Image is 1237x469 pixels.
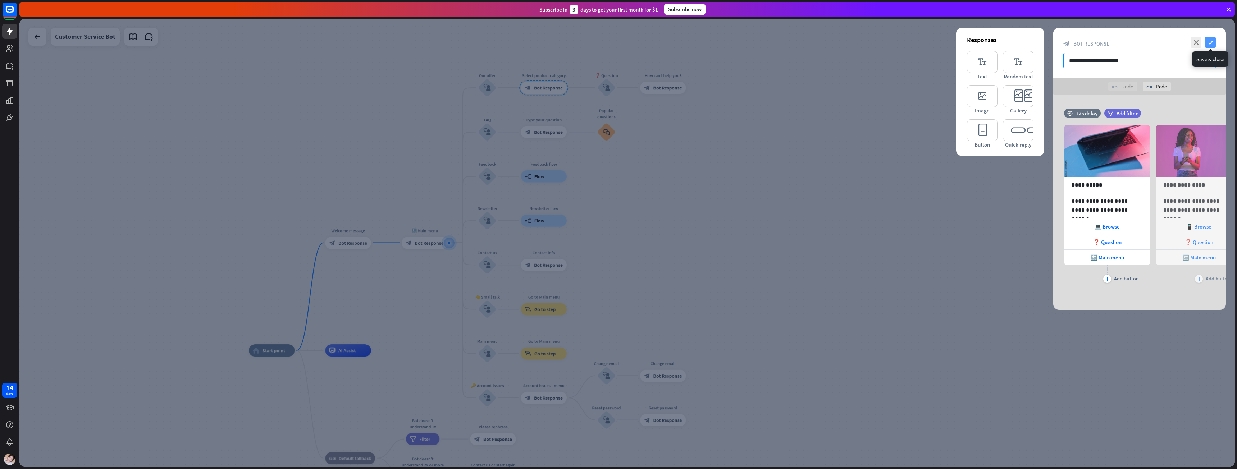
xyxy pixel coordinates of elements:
[1185,239,1213,245] span: ❓ Question
[1073,40,1109,47] span: Bot Response
[1076,110,1097,117] div: +2s delay
[1117,110,1138,117] span: Add filter
[1114,275,1139,282] div: Add button
[1093,239,1122,245] span: ❓ Question
[1063,41,1070,47] i: block_bot_response
[570,5,578,14] div: 3
[1206,275,1231,282] div: Add button
[1191,37,1201,48] i: close
[1105,277,1110,281] i: plus
[1186,223,1211,230] span: 📱 Browse
[6,391,13,396] div: days
[1108,111,1113,116] i: filter
[1108,82,1137,91] div: Undo
[6,3,27,24] button: Open LiveChat chat widget
[1091,254,1124,261] span: 🔙 Main menu
[1112,84,1118,89] i: undo
[539,5,658,14] div: Subscribe in days to get your first month for $1
[1197,277,1201,281] i: plus
[1067,111,1073,116] i: time
[2,383,17,398] a: 14 days
[1146,84,1152,89] i: redo
[1205,37,1216,48] i: check
[1182,254,1216,261] span: 🔙 Main menu
[664,4,706,15] div: Subscribe now
[1143,82,1171,91] div: Redo
[1095,223,1120,230] span: 💻 Browse
[6,385,13,391] div: 14
[1064,125,1150,177] img: preview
